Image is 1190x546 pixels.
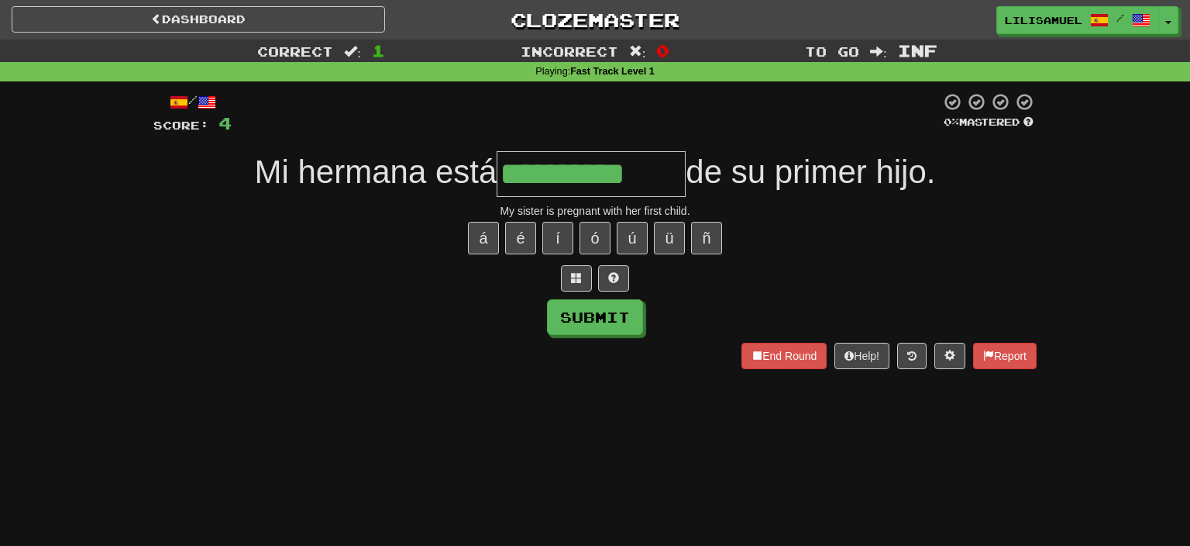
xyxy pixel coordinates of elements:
[255,154,497,190] span: Mi hermana está
[897,343,927,369] button: Round history (alt+y)
[468,222,499,254] button: á
[870,45,887,58] span: :
[547,299,643,335] button: Submit
[741,343,827,369] button: End Round
[542,222,573,254] button: í
[1005,13,1082,27] span: lilisamuel
[12,6,385,33] a: Dashboard
[218,113,232,133] span: 4
[629,45,646,58] span: :
[598,265,629,292] button: Single letter hint - you only get 1 per sentence and score half the points! alt+h
[580,222,610,254] button: ó
[686,154,935,190] span: de su primer hijo.
[1116,12,1124,23] span: /
[996,6,1159,34] a: lilisamuel /
[372,41,385,60] span: 1
[805,43,859,59] span: To go
[941,116,1037,130] div: Mastered
[654,222,685,254] button: ü
[691,222,722,254] button: ñ
[344,45,361,58] span: :
[153,92,232,112] div: /
[617,222,648,254] button: ú
[570,66,655,77] strong: Fast Track Level 1
[257,43,333,59] span: Correct
[408,6,782,33] a: Clozemaster
[656,41,669,60] span: 0
[153,203,1037,219] div: My sister is pregnant with her first child.
[521,43,618,59] span: Incorrect
[944,116,959,128] span: 0 %
[561,265,592,292] button: Switch sentence to multiple choice alt+p
[505,222,536,254] button: é
[153,119,209,132] span: Score:
[898,41,937,60] span: Inf
[973,343,1037,369] button: Report
[834,343,889,369] button: Help!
